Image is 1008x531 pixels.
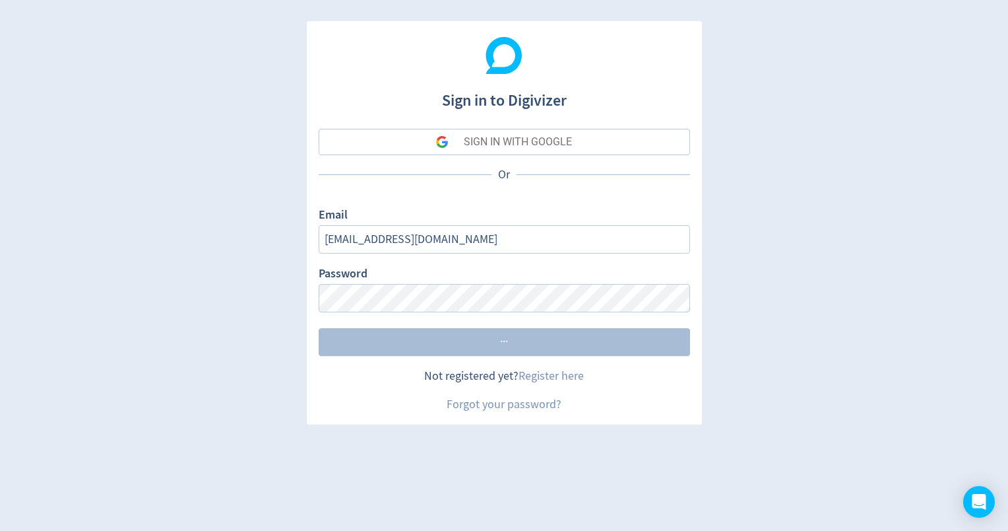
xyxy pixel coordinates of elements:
[519,369,584,384] a: Register here
[319,265,367,284] label: Password
[505,336,508,348] span: ·
[491,166,517,183] p: Or
[319,368,690,384] div: Not registered yet?
[319,328,690,356] button: ···
[963,486,995,518] div: Open Intercom Messenger
[503,336,505,348] span: ·
[464,129,572,155] div: SIGN IN WITH GOOGLE
[447,397,561,412] a: Forgot your password?
[319,78,690,112] h1: Sign in to Digivizer
[486,37,522,74] img: Digivizer Logo
[500,336,503,348] span: ·
[319,129,690,155] button: SIGN IN WITH GOOGLE
[319,207,348,225] label: Email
